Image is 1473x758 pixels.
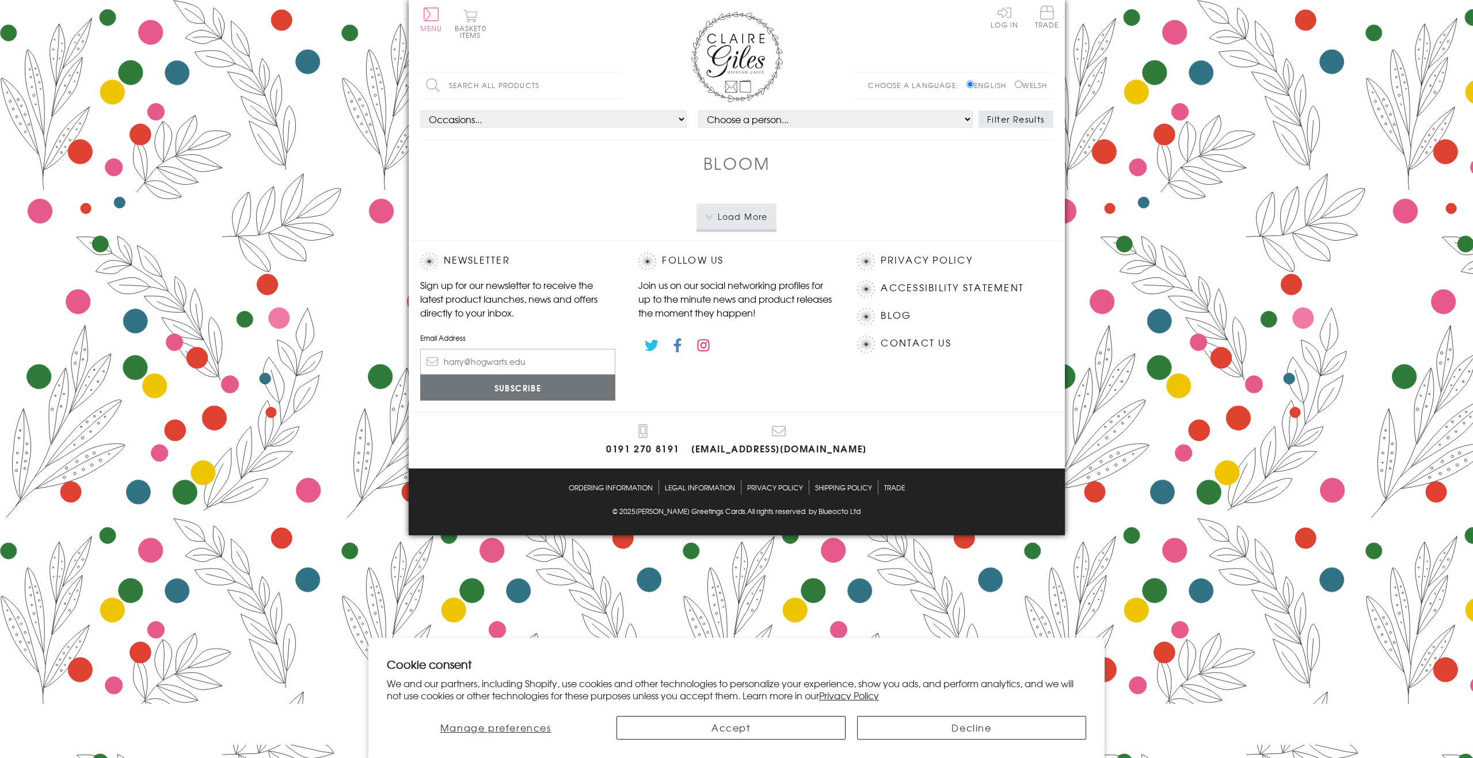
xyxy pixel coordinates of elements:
span: Manage preferences [440,721,551,734]
input: Subscribe [420,375,616,401]
a: Accessibility Statement [881,280,1024,296]
button: Basket0 items [455,9,486,39]
a: Ordering Information [569,480,653,494]
label: Email Address [420,333,616,343]
img: Claire Giles Greetings Cards [691,12,783,102]
a: [PERSON_NAME] Greetings Cards [635,506,745,518]
input: Welsh [1015,81,1022,88]
button: Menu [420,7,443,32]
p: © 2025 . [420,506,1053,516]
a: by Blueocto Ltd [809,506,861,518]
h2: Cookie consent [387,656,1087,672]
input: Search all products [420,73,622,98]
a: Shipping Policy [815,480,872,494]
a: Trade [884,480,905,494]
a: Privacy Policy [819,688,879,702]
p: We and our partners, including Shopify, use cookies and other technologies to personalize your ex... [387,677,1087,702]
span: Trade [1035,6,1059,28]
a: Privacy Policy [881,253,972,268]
p: Choose a language: [868,80,964,90]
label: English [966,80,1012,90]
input: Search [610,73,622,98]
input: harry@hogwarts.edu [420,349,616,375]
h2: Follow Us [638,253,834,270]
h2: Newsletter [420,253,616,270]
button: Decline [857,716,1086,740]
a: Privacy Policy [747,480,803,494]
a: Contact Us [881,336,951,351]
button: Filter Results [979,111,1053,128]
a: Legal Information [665,480,735,494]
a: Trade [1035,6,1059,31]
a: 0191 270 8191 [606,424,680,457]
button: Accept [616,716,846,740]
a: Log In [991,6,1018,28]
h1: Bloom [703,151,770,175]
a: [EMAIL_ADDRESS][DOMAIN_NAME] [691,424,867,457]
span: 0 items [460,23,486,40]
a: Blog [881,308,911,323]
p: Join us on our social networking profiles for up to the minute news and product releases the mome... [638,278,834,319]
span: Menu [420,23,443,33]
span: All rights reserved. [747,506,807,516]
input: English [966,81,974,88]
button: Load More [696,204,777,229]
label: Welsh [1015,80,1048,90]
p: Sign up for our newsletter to receive the latest product launches, news and offers directly to yo... [420,278,616,319]
button: Manage preferences [387,716,605,740]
